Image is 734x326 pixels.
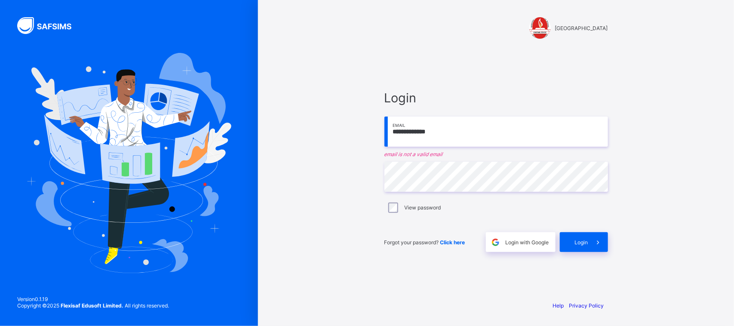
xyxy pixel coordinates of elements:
span: [GEOGRAPHIC_DATA] [555,25,608,31]
span: Login [575,239,588,246]
a: Help [553,302,564,309]
label: View password [404,204,441,211]
span: Version 0.1.19 [17,296,169,302]
span: Forgot your password? [384,239,465,246]
em: email is not a valid email [384,151,608,157]
a: Click here [440,239,465,246]
a: Privacy Policy [569,302,604,309]
span: Login [384,90,608,105]
strong: Flexisaf Edusoft Limited. [61,302,123,309]
img: Hero Image [27,53,231,273]
span: Login with Google [506,239,549,246]
span: Copyright © 2025 All rights reserved. [17,302,169,309]
img: google.396cfc9801f0270233282035f929180a.svg [491,237,501,247]
img: SAFSIMS Logo [17,17,82,34]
